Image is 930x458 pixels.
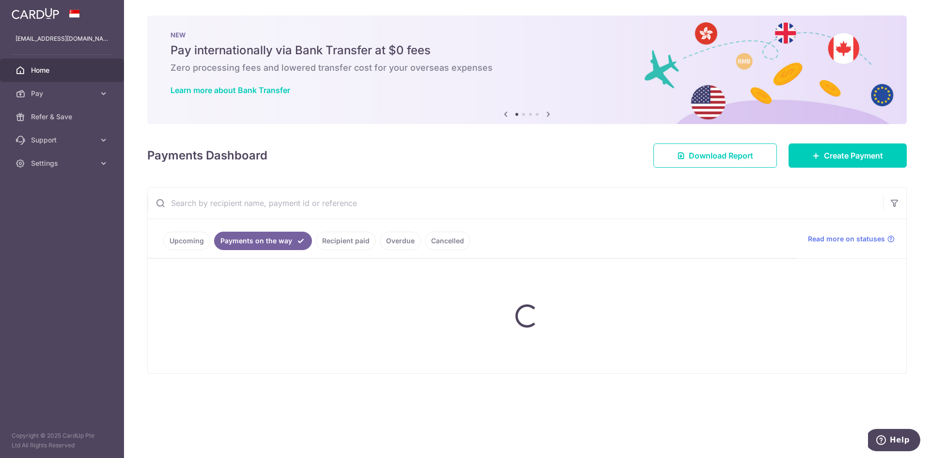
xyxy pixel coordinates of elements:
[689,150,753,161] span: Download Report
[808,234,895,244] a: Read more on statuses
[147,147,267,164] h4: Payments Dashboard
[868,429,920,453] iframe: Opens a widget where you can find more information
[808,234,885,244] span: Read more on statuses
[148,188,883,219] input: Search by recipient name, payment id or reference
[31,135,95,145] span: Support
[31,158,95,168] span: Settings
[170,31,883,39] p: NEW
[170,43,883,58] h5: Pay internationally via Bank Transfer at $0 fees
[31,65,95,75] span: Home
[170,85,290,95] a: Learn more about Bank Transfer
[789,143,907,168] a: Create Payment
[147,16,907,124] img: Bank transfer banner
[12,8,59,19] img: CardUp
[824,150,883,161] span: Create Payment
[15,34,108,44] p: [EMAIL_ADDRESS][DOMAIN_NAME]
[31,89,95,98] span: Pay
[170,62,883,74] h6: Zero processing fees and lowered transfer cost for your overseas expenses
[214,232,312,250] a: Payments on the way
[653,143,777,168] a: Download Report
[31,112,95,122] span: Refer & Save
